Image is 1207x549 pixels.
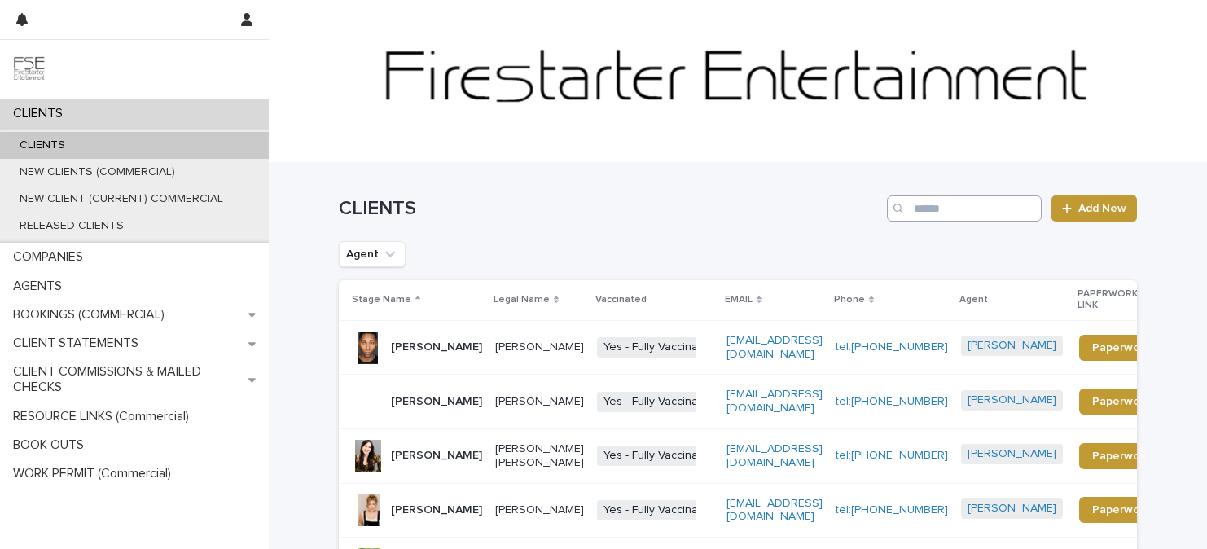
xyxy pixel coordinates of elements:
[339,428,1189,483] tr: [PERSON_NAME][PERSON_NAME] [PERSON_NAME]Yes - Fully Vaccinated[EMAIL_ADDRESS][DOMAIN_NAME]tel:[PH...
[352,291,411,309] p: Stage Name
[339,375,1189,429] tr: [PERSON_NAME][PERSON_NAME]Yes - Fully Vaccinated[EMAIL_ADDRESS][DOMAIN_NAME]tel:[PHONE_NUMBER][PE...
[7,219,137,233] p: RELEASED CLIENTS
[1079,443,1163,469] a: Paperwork
[339,241,406,267] button: Agent
[834,291,865,309] p: Phone
[495,442,584,470] p: [PERSON_NAME] [PERSON_NAME]
[7,249,96,265] p: COMPANIES
[1092,450,1150,462] span: Paperwork
[726,389,823,414] a: [EMAIL_ADDRESS][DOMAIN_NAME]
[1092,342,1150,354] span: Paperwork
[1078,285,1154,315] p: PAPERWORK LINK
[1079,497,1163,523] a: Paperwork
[968,393,1056,407] a: [PERSON_NAME]
[7,336,151,351] p: CLIENT STATEMENTS
[391,449,482,463] p: [PERSON_NAME]
[7,138,78,152] p: CLIENTS
[7,437,97,453] p: BOOK OUTS
[391,395,482,409] p: [PERSON_NAME]
[13,53,46,86] img: 9JgRvJ3ETPGCJDhvPVA5
[339,483,1189,538] tr: [PERSON_NAME][PERSON_NAME]Yes - Fully Vaccinated[EMAIL_ADDRESS][DOMAIN_NAME]tel:[PHONE_NUMBER][PE...
[7,279,75,294] p: AGENTS
[7,165,188,179] p: NEW CLIENTS (COMMERCIAL)
[595,291,647,309] p: Vaccinated
[597,446,722,466] span: Yes - Fully Vaccinated
[1079,335,1163,361] a: Paperwork
[597,337,722,358] span: Yes - Fully Vaccinated
[836,504,948,516] a: tel:[PHONE_NUMBER]
[836,341,948,353] a: tel:[PHONE_NUMBER]
[597,392,722,412] span: Yes - Fully Vaccinated
[959,291,988,309] p: Agent
[725,291,753,309] p: EMAIL
[494,291,550,309] p: Legal Name
[726,335,823,360] a: [EMAIL_ADDRESS][DOMAIN_NAME]
[7,307,178,323] p: BOOKINGS (COMMERCIAL)
[836,396,948,407] a: tel:[PHONE_NUMBER]
[726,498,823,523] a: [EMAIL_ADDRESS][DOMAIN_NAME]
[7,106,76,121] p: CLIENTS
[339,320,1189,375] tr: [PERSON_NAME][PERSON_NAME]Yes - Fully Vaccinated[EMAIL_ADDRESS][DOMAIN_NAME]tel:[PHONE_NUMBER][PE...
[597,500,722,520] span: Yes - Fully Vaccinated
[726,443,823,468] a: [EMAIL_ADDRESS][DOMAIN_NAME]
[495,395,584,409] p: [PERSON_NAME]
[7,466,184,481] p: WORK PERMIT (Commercial)
[1092,396,1150,407] span: Paperwork
[1079,389,1163,415] a: Paperwork
[1092,504,1150,516] span: Paperwork
[887,195,1042,222] input: Search
[968,502,1056,516] a: [PERSON_NAME]
[391,503,482,517] p: [PERSON_NAME]
[968,447,1056,461] a: [PERSON_NAME]
[391,340,482,354] p: [PERSON_NAME]
[7,364,248,395] p: CLIENT COMMISSIONS & MAILED CHECKS
[7,192,236,206] p: NEW CLIENT (CURRENT) COMMERCIAL
[7,409,202,424] p: RESOURCE LINKS (Commercial)
[495,503,584,517] p: [PERSON_NAME]
[968,339,1056,353] a: [PERSON_NAME]
[836,450,948,461] a: tel:[PHONE_NUMBER]
[495,340,584,354] p: [PERSON_NAME]
[1051,195,1137,222] a: Add New
[1078,203,1126,214] span: Add New
[339,197,880,221] h1: CLIENTS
